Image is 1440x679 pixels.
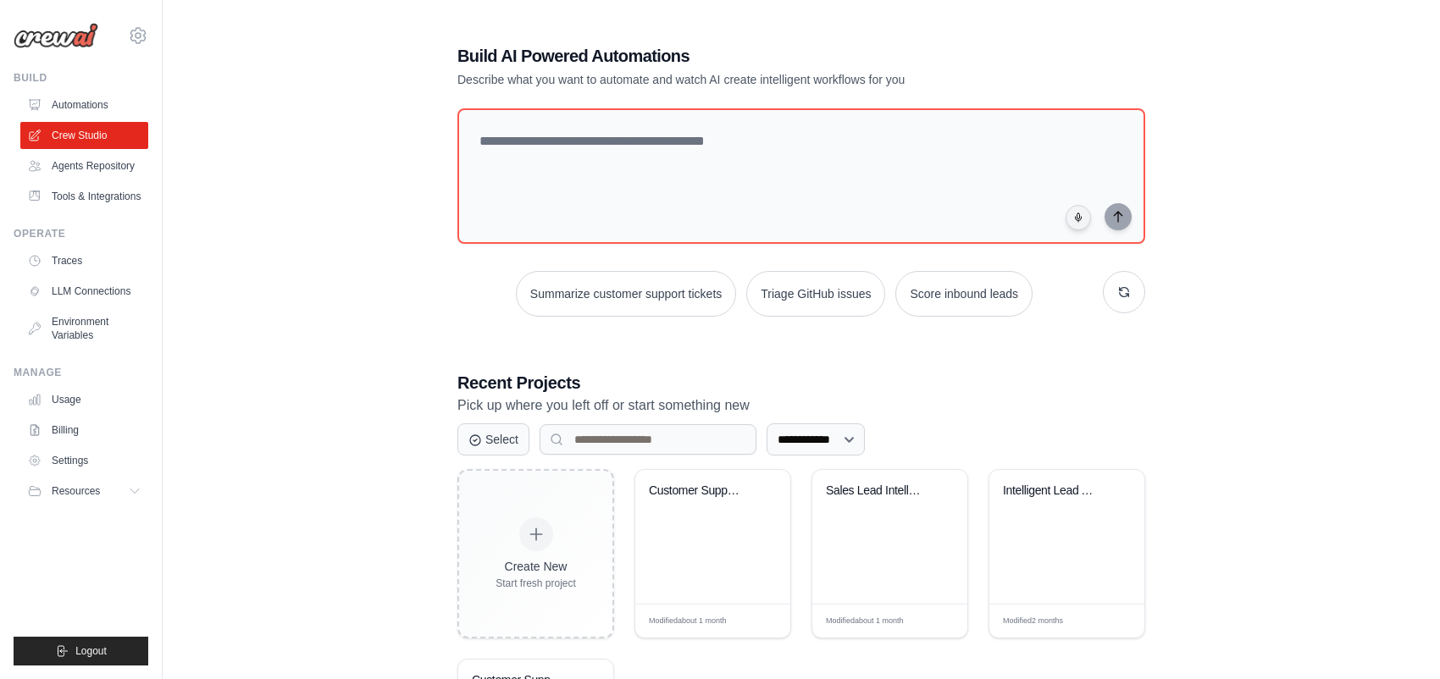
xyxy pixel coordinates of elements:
[457,371,1145,395] h3: Recent Projects
[1003,483,1105,499] div: Intelligent Lead Analysis & Routing System
[1103,271,1145,313] button: Get new suggestions
[746,271,885,317] button: Triage GitHub issues
[20,278,148,305] a: LLM Connections
[14,23,98,48] img: Logo
[20,308,148,349] a: Environment Variables
[457,44,1027,68] h1: Build AI Powered Automations
[20,152,148,179] a: Agents Repository
[14,227,148,240] div: Operate
[14,637,148,665] button: Logout
[20,386,148,413] a: Usage
[457,71,1027,88] p: Describe what you want to automate and watch AI create intelligent workflows for you
[20,122,148,149] a: Crew Studio
[649,483,751,499] div: Customer Support Ticket Automation
[14,71,148,85] div: Build
[750,615,765,627] span: Edit
[52,484,100,498] span: Resources
[928,615,942,627] span: Edit
[457,423,529,455] button: Select
[496,577,576,590] div: Start fresh project
[649,616,727,627] span: Modified about 1 month
[826,483,928,499] div: Sales Lead Intelligence & Routing System
[20,478,148,505] button: Resources
[516,271,736,317] button: Summarize customer support tickets
[1066,205,1091,230] button: Click to speak your automation idea
[895,271,1033,317] button: Score inbound leads
[20,447,148,474] a: Settings
[20,91,148,119] a: Automations
[14,366,148,379] div: Manage
[75,644,107,658] span: Logout
[20,183,148,210] a: Tools & Integrations
[1105,615,1119,627] span: Edit
[496,558,576,575] div: Create New
[826,616,904,627] span: Modified about 1 month
[1003,616,1063,627] span: Modified 2 months
[20,417,148,444] a: Billing
[20,247,148,274] a: Traces
[457,395,1145,417] p: Pick up where you left off or start something new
